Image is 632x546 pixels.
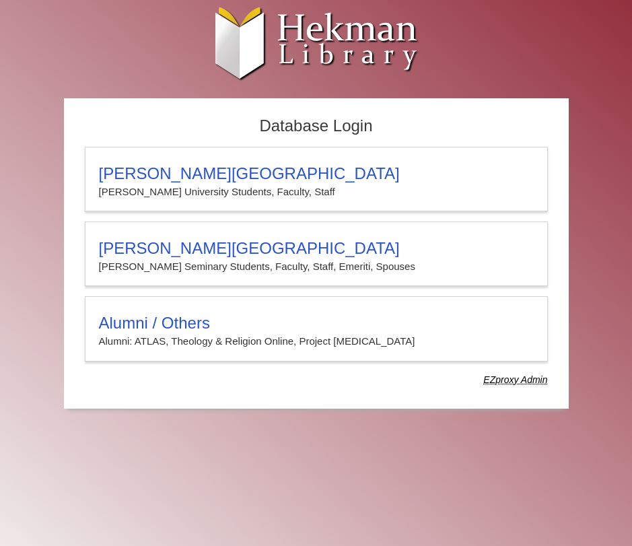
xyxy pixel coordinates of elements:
h3: [PERSON_NAME][GEOGRAPHIC_DATA] [99,164,534,183]
p: [PERSON_NAME] Seminary Students, Faculty, Staff, Emeriti, Spouses [99,258,534,275]
summary: Alumni / OthersAlumni: ATLAS, Theology & Religion Online, Project [MEDICAL_DATA] [99,314,534,350]
h3: [PERSON_NAME][GEOGRAPHIC_DATA] [99,239,534,258]
p: [PERSON_NAME] University Students, Faculty, Staff [99,183,534,201]
h2: Database Login [78,112,555,140]
dfn: Use Alumni login [483,374,547,385]
a: [PERSON_NAME][GEOGRAPHIC_DATA][PERSON_NAME] Seminary Students, Faculty, Staff, Emeriti, Spouses [85,221,548,286]
p: Alumni: ATLAS, Theology & Religion Online, Project [MEDICAL_DATA] [99,333,534,350]
a: [PERSON_NAME][GEOGRAPHIC_DATA][PERSON_NAME] University Students, Faculty, Staff [85,147,548,211]
h3: Alumni / Others [99,314,534,333]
